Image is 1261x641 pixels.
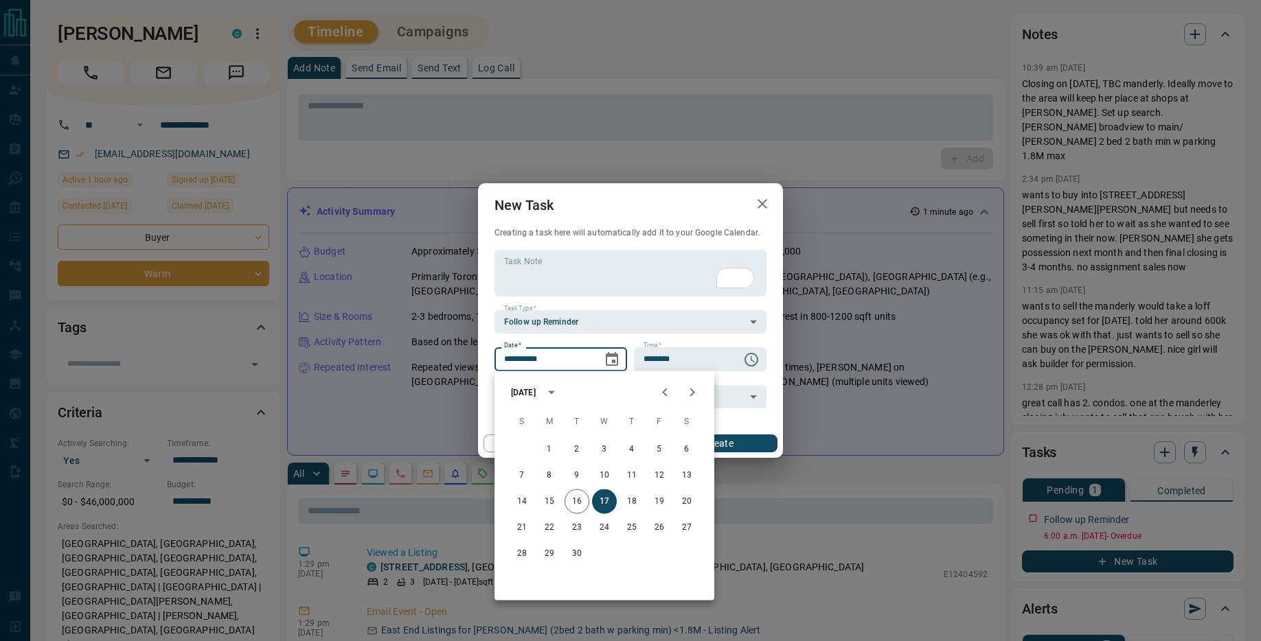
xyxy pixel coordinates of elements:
[565,541,589,566] button: 30
[510,515,534,540] button: 21
[565,408,589,436] span: Tuesday
[565,437,589,462] button: 2
[565,489,589,514] button: 16
[537,489,562,514] button: 15
[510,489,534,514] button: 14
[674,408,699,436] span: Saturday
[674,437,699,462] button: 6
[537,541,562,566] button: 29
[504,256,757,291] textarea: To enrich screen reader interactions, please activate Accessibility in Grammarly extension settings
[537,515,562,540] button: 22
[495,227,766,239] p: Creating a task here will automatically add it to your Google Calendar.
[738,346,765,373] button: Choose time, selected time is 6:00 AM
[565,463,589,488] button: 9
[620,489,644,514] button: 18
[660,434,777,452] button: Create
[511,386,536,399] div: [DATE]
[647,408,672,436] span: Friday
[651,379,679,406] button: Previous month
[540,381,563,404] button: calendar view is open, switch to year view
[674,489,699,514] button: 20
[484,434,601,452] button: Cancel
[647,437,672,462] button: 5
[592,463,617,488] button: 10
[679,379,706,406] button: Next month
[592,408,617,436] span: Wednesday
[510,408,534,436] span: Sunday
[504,304,536,313] label: Task Type
[620,463,644,488] button: 11
[620,437,644,462] button: 4
[478,183,570,227] h2: New Task
[510,463,534,488] button: 7
[647,515,672,540] button: 26
[565,515,589,540] button: 23
[592,515,617,540] button: 24
[598,346,626,373] button: Choose date, selected date is Sep 17, 2025
[537,463,562,488] button: 8
[674,463,699,488] button: 13
[644,341,661,350] label: Time
[495,310,766,334] div: Follow up Reminder
[592,437,617,462] button: 3
[537,408,562,436] span: Monday
[510,541,534,566] button: 28
[620,408,644,436] span: Thursday
[592,489,617,514] button: 17
[647,463,672,488] button: 12
[647,489,672,514] button: 19
[620,515,644,540] button: 25
[674,515,699,540] button: 27
[537,437,562,462] button: 1
[504,341,521,350] label: Date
